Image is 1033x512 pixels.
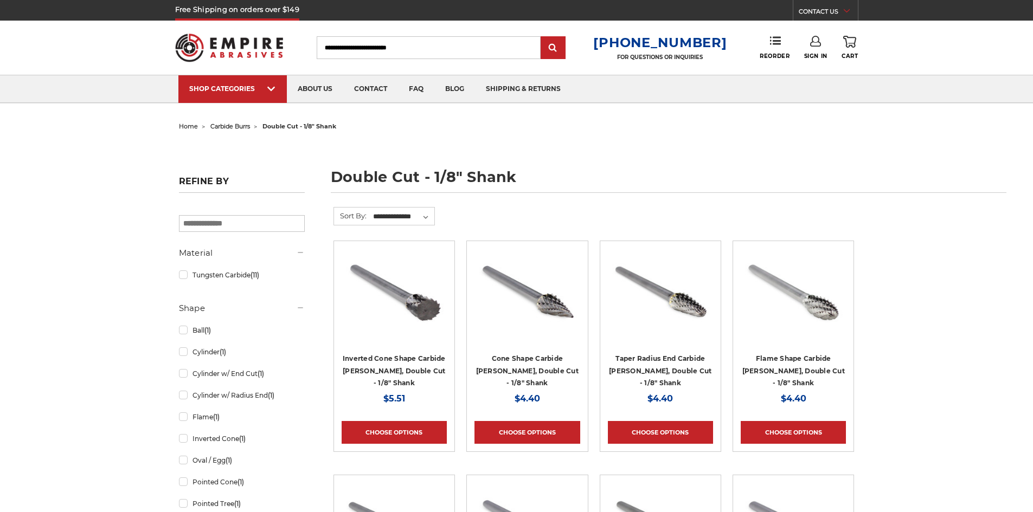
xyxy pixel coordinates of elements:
span: $4.40 [647,393,673,404]
a: shipping & returns [475,75,572,103]
img: CBSM-51D pointed cone shape carbide burr 1/8" shank [474,249,580,335]
a: Tungsten Carbide(11) [179,265,305,284]
a: Flame(1) [179,407,305,426]
a: CBSL-51D taper shape carbide burr 1/8" shank [608,249,713,387]
span: double cut - 1/8" shank [262,122,336,130]
a: Choose Options [342,421,447,444]
label: Sort By: [334,208,367,224]
span: (1) [258,370,264,378]
a: home [179,122,198,130]
a: [PHONE_NUMBER] [593,35,727,50]
a: Ball(1) [179,321,305,340]
a: Cylinder w/ End Cut(1) [179,364,305,383]
a: Reorder [760,36,790,59]
span: (1) [239,435,246,443]
a: Choose Options [474,421,580,444]
img: Empire Abrasives [175,27,284,69]
span: Sign In [804,53,827,60]
a: CBSN-51D inverted cone shape carbide burr 1/8" shank [342,249,447,387]
a: Oval / Egg(1) [179,451,305,470]
img: CBSL-51D taper shape carbide burr 1/8" shank [608,249,713,335]
div: SHOP CATEGORIES [189,85,276,93]
a: Cylinder(1) [179,342,305,361]
h5: Material [179,247,305,260]
a: CONTACT US [799,5,858,21]
h1: double cut - 1/8" shank [331,170,1006,193]
a: Cart [842,36,858,60]
a: CBSM-51D pointed cone shape carbide burr 1/8" shank [474,249,580,387]
span: Cart [842,53,858,60]
span: (1) [204,326,211,334]
a: Pointed Cone(1) [179,472,305,491]
a: contact [343,75,398,103]
a: Inverted Cone(1) [179,429,305,448]
a: Cylinder w/ Radius End(1) [179,386,305,405]
span: $5.51 [383,393,405,404]
input: Submit [542,37,564,59]
a: about us [287,75,343,103]
span: (1) [268,391,274,399]
a: faq [398,75,434,103]
a: blog [434,75,475,103]
h5: Refine by [179,176,305,193]
select: Sort By: [371,209,434,225]
a: carbide burrs [210,122,250,130]
span: Reorder [760,53,790,60]
span: (1) [238,478,244,486]
span: (1) [226,456,232,464]
span: $4.40 [515,393,540,404]
span: $4.40 [781,393,806,404]
span: (1) [220,348,226,356]
span: (1) [213,413,220,421]
a: CBSH-51D flame shape carbide burr 1/8" shank [741,249,846,387]
span: (11) [251,271,259,279]
img: CBSN-51D inverted cone shape carbide burr 1/8" shank [342,249,447,335]
p: FOR QUESTIONS OR INQUIRIES [593,54,727,61]
h5: Shape [179,302,305,315]
span: (1) [234,500,241,508]
a: Choose Options [741,421,846,444]
a: Choose Options [608,421,713,444]
img: CBSH-51D flame shape carbide burr 1/8" shank [741,249,846,335]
